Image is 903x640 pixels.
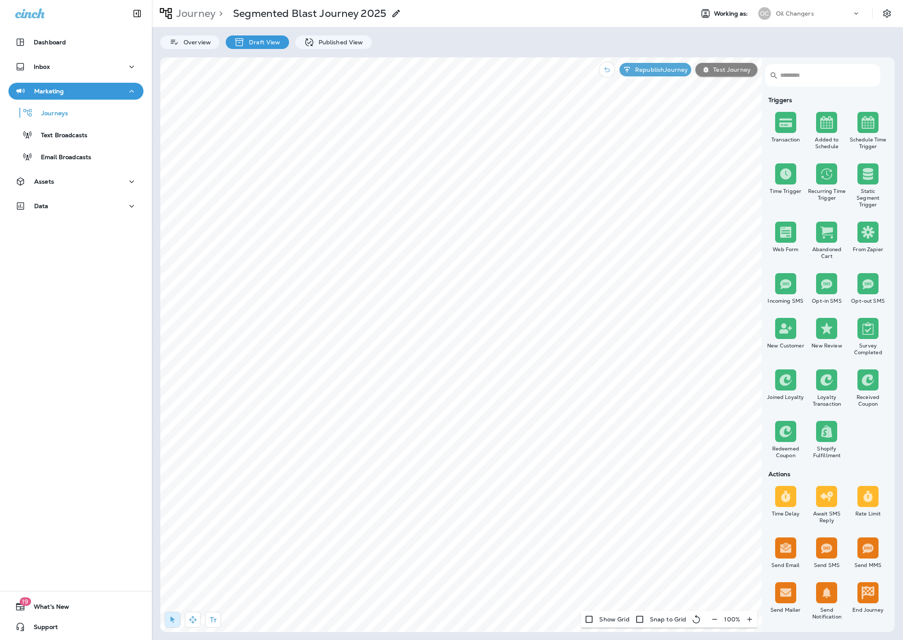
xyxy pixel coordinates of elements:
[808,188,846,201] div: Recurring Time Trigger
[808,510,846,524] div: Await SMS Reply
[808,246,846,260] div: Abandoned Cart
[808,445,846,459] div: Shopify Fulfillment
[650,616,687,623] p: Snap to Grid
[216,7,223,20] p: >
[8,104,143,122] button: Journeys
[8,598,143,615] button: 19What's New
[808,298,846,304] div: Opt-in SMS
[632,66,688,73] p: Republish Journey
[34,88,64,95] p: Marketing
[34,39,66,46] p: Dashboard
[710,66,751,73] p: Test Journey
[767,607,805,613] div: Send Mailer
[25,603,69,613] span: What's New
[767,510,805,517] div: Time Delay
[32,132,87,140] p: Text Broadcasts
[849,342,887,356] div: Survey Completed
[8,34,143,51] button: Dashboard
[599,616,629,623] p: Show Grid
[808,394,846,407] div: Loyalty Transaction
[8,618,143,635] button: Support
[8,58,143,75] button: Inbox
[233,7,386,20] p: Segmented Blast Journey 2025
[619,63,691,76] button: RepublishJourney
[849,607,887,613] div: End Journey
[767,342,805,349] div: New Customer
[849,298,887,304] div: Opt-out SMS
[34,63,50,70] p: Inbox
[849,246,887,253] div: From Zapier
[808,607,846,620] div: Send Notification
[767,562,805,569] div: Send Email
[849,562,887,569] div: Send MMS
[8,173,143,190] button: Assets
[767,136,805,143] div: Transaction
[8,83,143,100] button: Marketing
[767,394,805,401] div: Joined Loyalty
[776,10,814,17] p: Oil Changers
[8,198,143,214] button: Data
[714,10,750,17] span: Working as:
[767,445,805,459] div: Redeemed Coupon
[8,126,143,144] button: Text Broadcasts
[767,298,805,304] div: Incoming SMS
[765,97,889,103] div: Triggers
[245,39,280,46] p: Draft View
[767,188,805,195] div: Time Trigger
[33,110,68,118] p: Journeys
[695,63,757,76] button: Test Journey
[765,471,889,477] div: Actions
[173,7,216,20] p: Journey
[34,203,49,209] p: Data
[808,342,846,349] div: New Review
[849,136,887,150] div: Schedule Time Trigger
[758,7,771,20] div: OC
[34,178,54,185] p: Assets
[849,394,887,407] div: Received Coupon
[314,39,363,46] p: Published View
[808,562,846,569] div: Send SMS
[879,6,895,21] button: Settings
[724,616,740,623] p: 100 %
[8,148,143,165] button: Email Broadcasts
[19,597,31,606] span: 19
[25,624,58,634] span: Support
[32,154,91,162] p: Email Broadcasts
[767,246,805,253] div: Web Form
[125,5,149,22] button: Collapse Sidebar
[849,510,887,517] div: Rate Limit
[849,188,887,208] div: Static Segment Trigger
[808,136,846,150] div: Added to Schedule
[179,39,211,46] p: Overview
